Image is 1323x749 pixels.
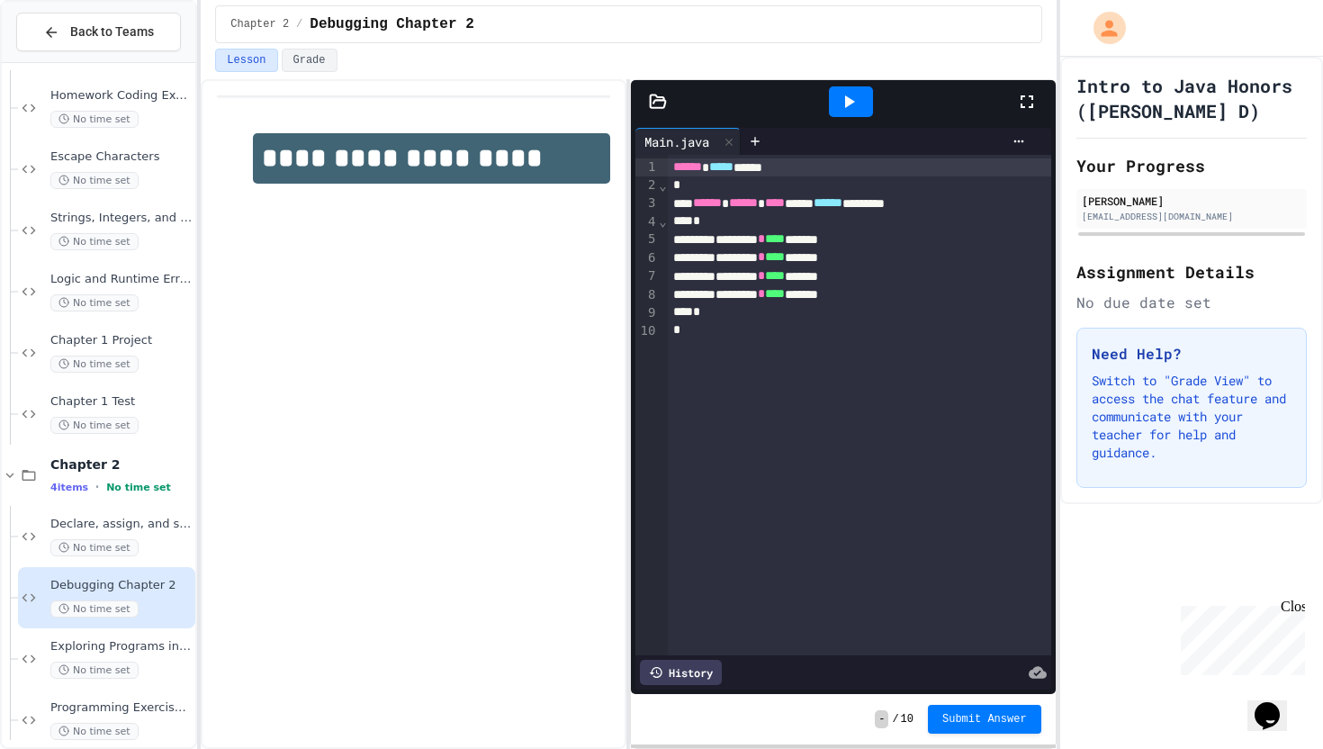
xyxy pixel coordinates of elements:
span: No time set [106,482,171,493]
span: No time set [50,172,139,189]
div: Chat with us now!Close [7,7,124,114]
span: Strings, Integers, and the + Operator [50,211,192,226]
iframe: chat widget [1247,677,1305,731]
span: Programming Exercises 4, 5, 6, and 7 [50,700,192,716]
div: No due date set [1076,292,1307,313]
div: 8 [635,286,658,304]
span: 10 [901,712,913,726]
span: Back to Teams [70,23,154,41]
span: Exploring Programs in Chapter 2 [50,639,192,654]
div: 2 [635,176,658,194]
div: 10 [635,322,658,340]
span: Homework Coding Exercises [50,88,192,104]
span: No time set [50,539,139,556]
div: [PERSON_NAME] [1082,193,1301,209]
span: Fold line [658,178,667,193]
span: No time set [50,662,139,679]
button: Lesson [215,49,277,72]
span: Debugging Chapter 2 [310,14,473,35]
span: Declare, assign, and swap values of variables [50,517,192,532]
span: Logic and Runtime Errors [50,272,192,287]
div: [EMAIL_ADDRESS][DOMAIN_NAME] [1082,210,1301,223]
div: Main.java [635,132,718,151]
span: / [296,17,302,32]
span: Chapter 2 [230,17,289,32]
span: Debugging Chapter 2 [50,578,192,593]
div: 9 [635,304,658,322]
iframe: chat widget [1174,599,1305,675]
span: / [892,712,898,726]
span: • [95,480,99,494]
div: 5 [635,230,658,248]
span: - [875,710,888,728]
div: Main.java [635,128,741,155]
div: 7 [635,267,658,285]
div: 4 [635,213,658,231]
span: Escape Characters [50,149,192,165]
h1: Intro to Java Honors ([PERSON_NAME] D) [1076,73,1307,123]
span: No time set [50,233,139,250]
button: Back to Teams [16,13,181,51]
div: My Account [1075,7,1130,49]
span: 4 items [50,482,88,493]
div: History [640,660,722,685]
span: Chapter 2 [50,456,192,473]
span: Chapter 1 Project [50,333,192,348]
span: No time set [50,417,139,434]
span: No time set [50,723,139,740]
h2: Your Progress [1076,153,1307,178]
span: No time set [50,600,139,618]
button: Grade [282,49,337,72]
h2: Assignment Details [1076,259,1307,284]
p: Switch to "Grade View" to access the chat feature and communicate with your teacher for help and ... [1092,372,1291,462]
h3: Need Help? [1092,343,1291,365]
div: 1 [635,158,658,176]
span: Fold line [658,214,667,229]
span: No time set [50,111,139,128]
span: Chapter 1 Test [50,394,192,410]
span: No time set [50,356,139,373]
div: 6 [635,249,658,267]
div: 3 [635,194,658,212]
span: Submit Answer [942,712,1027,726]
button: Submit Answer [928,705,1041,734]
span: No time set [50,294,139,311]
